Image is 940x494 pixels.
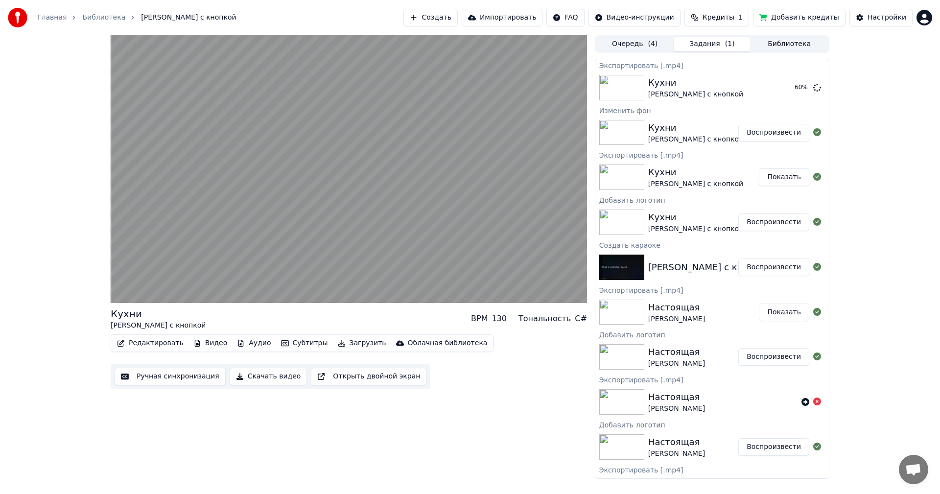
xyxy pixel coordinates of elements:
[648,301,705,314] div: Настоящая
[684,9,749,26] button: Кредиты1
[674,37,751,51] button: Задания
[738,213,809,231] button: Воспроизвести
[595,59,829,71] div: Экспортировать [.mp4]
[648,345,705,359] div: Настоящая
[648,260,807,274] div: [PERSON_NAME] с кнопкой - Кухни
[759,168,809,186] button: Показать
[648,390,705,404] div: Настоящая
[230,368,307,385] button: Скачать видео
[595,284,829,296] div: Экспортировать [.mp4]
[115,368,226,385] button: Ручная синхронизация
[37,13,236,23] nav: breadcrumb
[648,435,705,449] div: Настоящая
[595,239,829,251] div: Создать караоке
[648,224,743,234] div: [PERSON_NAME] с кнопкой
[518,313,571,325] div: Тональность
[738,438,809,456] button: Воспроизвести
[648,76,743,90] div: Кухни
[595,149,829,161] div: Экспортировать [.mp4]
[462,9,543,26] button: Импортировать
[588,9,681,26] button: Видео-инструкции
[648,135,743,144] div: [PERSON_NAME] с кнопкой
[595,374,829,385] div: Экспортировать [.mp4]
[595,464,829,475] div: Экспортировать [.mp4]
[899,455,928,484] div: Открытый чат
[575,313,587,325] div: C#
[759,304,809,321] button: Показать
[8,8,27,27] img: youka
[648,314,705,324] div: [PERSON_NAME]
[738,13,743,23] span: 1
[492,313,507,325] div: 130
[595,194,829,206] div: Добавить логотип
[648,359,705,369] div: [PERSON_NAME]
[751,37,828,51] button: Библиотека
[648,449,705,459] div: [PERSON_NAME]
[111,321,206,330] div: [PERSON_NAME] с кнопкой
[648,165,743,179] div: Кухни
[595,419,829,430] div: Добавить логотип
[648,90,743,99] div: [PERSON_NAME] с кнопкой
[648,211,743,224] div: Кухни
[141,13,236,23] span: [PERSON_NAME] с кнопкой
[725,39,735,49] span: ( 1 )
[595,329,829,340] div: Добавить логотип
[277,336,332,350] button: Субтитры
[738,259,809,276] button: Воспроизвести
[648,121,743,135] div: Кухни
[311,368,426,385] button: Открыть двойной экран
[471,313,488,325] div: BPM
[233,336,275,350] button: Аудио
[648,404,705,414] div: [PERSON_NAME]
[648,39,658,49] span: ( 4 )
[189,336,232,350] button: Видео
[753,9,846,26] button: Добавить кредиты
[546,9,584,26] button: FAQ
[334,336,390,350] button: Загрузить
[37,13,67,23] a: Главная
[868,13,906,23] div: Настройки
[595,104,829,116] div: Изменить фон
[738,348,809,366] button: Воспроизвести
[403,9,457,26] button: Создать
[596,37,674,51] button: Очередь
[113,336,188,350] button: Редактировать
[703,13,734,23] span: Кредиты
[795,84,809,92] div: 60 %
[111,307,206,321] div: Кухни
[648,179,743,189] div: [PERSON_NAME] с кнопкой
[738,124,809,141] button: Воспроизвести
[408,338,488,348] div: Облачная библиотека
[849,9,913,26] button: Настройки
[82,13,125,23] a: Библиотека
